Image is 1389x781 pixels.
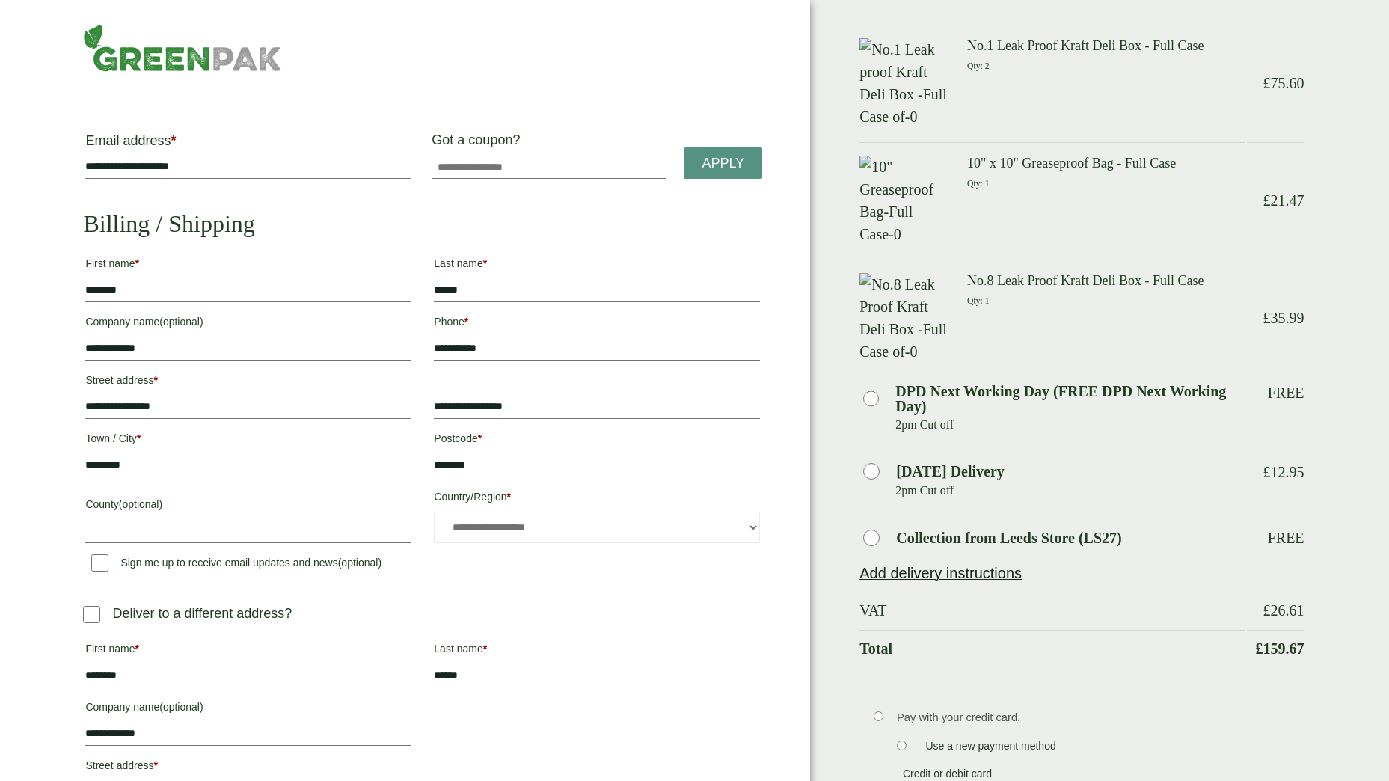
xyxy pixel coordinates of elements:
small: Qty: 1 [967,179,989,189]
label: [DATE] Delivery [896,464,1005,479]
th: Total [859,630,1245,667]
label: Street address [85,370,411,395]
label: First name [85,253,411,278]
span: £ [1256,640,1263,657]
span: (optional) [159,701,203,713]
label: Phone [434,311,760,337]
p: Pay with your credit card. [897,709,1283,726]
span: Apply [702,156,744,172]
abbr: required [507,491,511,503]
img: GreenPak Supplies [83,24,281,72]
span: (optional) [159,316,203,328]
abbr: required [171,133,176,148]
abbr: required [153,759,157,771]
label: Postcode [434,428,760,453]
bdi: 75.60 [1263,75,1304,91]
label: County [85,494,411,519]
label: Last name [434,253,760,278]
th: VAT [859,592,1245,628]
abbr: required [483,643,487,655]
span: £ [1263,192,1271,209]
p: Free [1268,529,1304,547]
span: (optional) [338,557,381,569]
p: Free [1268,384,1304,402]
label: First name [85,638,411,664]
label: Country/Region [434,486,760,512]
a: Add delivery instructions [859,565,1022,581]
span: £ [1263,310,1271,326]
abbr: required [483,257,487,269]
span: £ [1263,464,1271,480]
abbr: required [464,316,468,328]
small: Qty: 2 [967,61,989,71]
img: No.1 Leak proof Kraft Deli Box -Full Case of-0 [859,38,949,128]
label: Sign me up to receive email updates and news [85,557,387,573]
bdi: 35.99 [1263,310,1304,326]
abbr: required [135,257,139,269]
bdi: 26.61 [1263,602,1304,619]
h3: No.1 Leak Proof Kraft Deli Box - Full Case [967,38,1245,55]
label: DPD Next Working Day (FREE DPD Next Working Day) [895,384,1245,414]
h2: Billing / Shipping [83,209,762,238]
label: Street address [85,755,411,780]
img: 10" Greaseproof Bag-Full Case-0 [859,156,949,245]
h3: 10" x 10" Greaseproof Bag - Full Case [967,156,1245,172]
label: Collection from Leeds Store (LS27) [896,530,1121,545]
p: Deliver to a different address? [112,604,292,624]
abbr: required [153,374,157,386]
img: No.8 Leak Proof Kraft Deli Box -Full Case of-0 [859,273,949,363]
a: Apply [684,147,762,180]
label: Last name [434,638,760,664]
span: (optional) [119,498,162,510]
p: 2pm Cut off [895,414,1245,436]
h3: No.8 Leak Proof Kraft Deli Box - Full Case [967,273,1245,290]
label: Company name [85,696,411,722]
label: Company name [85,311,411,337]
input: Sign me up to receive email updates and news(optional) [91,554,108,572]
bdi: 12.95 [1263,464,1304,480]
span: £ [1263,75,1271,91]
abbr: required [478,432,482,444]
bdi: 159.67 [1256,640,1304,657]
small: Qty: 1 [967,296,989,306]
abbr: required [137,432,141,444]
label: Got a coupon? [432,132,526,155]
abbr: required [135,643,139,655]
label: Town / City [85,428,411,453]
bdi: 21.47 [1263,192,1304,209]
span: £ [1263,602,1271,619]
p: 2pm Cut off [895,480,1245,502]
label: Email address [85,134,411,155]
label: Use a new payment method [919,740,1061,756]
